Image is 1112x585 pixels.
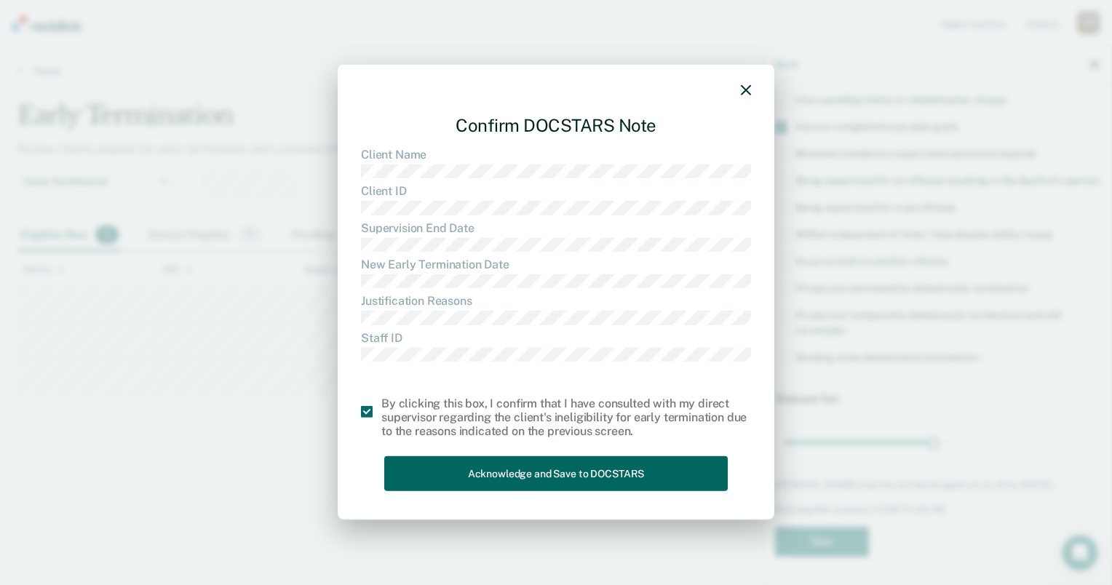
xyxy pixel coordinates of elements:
dt: Staff ID [361,330,751,344]
div: By clicking this box, I confirm that I have consulted with my direct supervisor regarding the cli... [381,397,751,439]
dt: New Early Termination Date [361,258,751,271]
button: Acknowledge and Save to DOCSTARS [384,455,728,491]
dt: Justification Reasons [361,294,751,308]
dt: Client Name [361,148,751,162]
dt: Supervision End Date [361,220,751,234]
dt: Client ID [361,184,751,198]
div: Confirm DOCSTARS Note [361,103,751,148]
